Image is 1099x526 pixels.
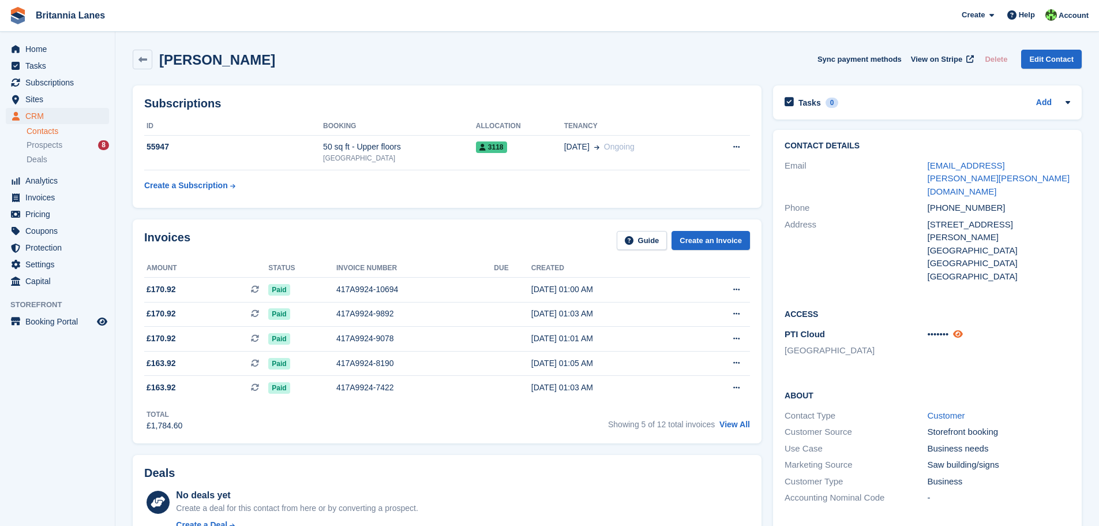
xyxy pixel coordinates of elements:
span: 3118 [476,141,507,153]
div: 55947 [144,141,323,153]
a: Create an Invoice [672,231,750,250]
div: 417A9924-10694 [336,283,494,296]
div: Customer Type [785,475,927,488]
h2: Deals [144,467,175,480]
a: menu [6,314,109,330]
div: [DATE] 01:05 AM [531,357,689,370]
span: Showing 5 of 12 total invoices [608,420,715,429]
th: Status [268,259,336,278]
span: Coupons [25,223,95,239]
div: Create a Subscription [144,180,228,192]
div: [GEOGRAPHIC_DATA] [928,270,1070,283]
a: menu [6,41,109,57]
div: [GEOGRAPHIC_DATA] [928,257,1070,270]
h2: Subscriptions [144,97,750,110]
a: menu [6,256,109,273]
div: [STREET_ADDRESS][PERSON_NAME] [928,218,1070,244]
span: PTI Cloud [785,329,825,339]
img: stora-icon-8386f47178a22dfd0bd8f6a31ec36ba5ce8667c1dd55bd0f319d3a0aa187defe.svg [9,7,27,24]
th: Due [494,259,531,278]
a: Guide [617,231,667,250]
div: No deals yet [176,488,418,502]
div: Customer Source [785,426,927,439]
div: [GEOGRAPHIC_DATA] [928,244,1070,258]
th: Created [531,259,689,278]
div: [DATE] 01:01 AM [531,333,689,345]
a: Add [1036,96,1052,110]
span: £163.92 [147,382,176,394]
a: Contacts [27,126,109,137]
span: Settings [25,256,95,273]
div: Business needs [928,442,1070,456]
span: Paid [268,382,290,394]
span: Paid [268,284,290,296]
th: Amount [144,259,268,278]
span: Storefront [10,299,115,311]
button: Sync payment methods [817,50,902,69]
span: Pricing [25,206,95,222]
div: [DATE] 01:03 AM [531,308,689,320]
a: [EMAIL_ADDRESS][PERSON_NAME][PERSON_NAME][DOMAIN_NAME] [928,161,1070,196]
div: Use Case [785,442,927,456]
div: 417A9924-8190 [336,357,494,370]
div: [GEOGRAPHIC_DATA] [323,153,476,163]
h2: Tasks [798,98,821,108]
a: View on Stripe [906,50,976,69]
span: £170.92 [147,283,176,296]
div: Address [785,218,927,283]
h2: About [785,389,1070,401]
div: - [928,491,1070,505]
div: £1,784.60 [147,420,182,432]
span: [DATE] [564,141,590,153]
span: ••••••• [928,329,949,339]
div: Email [785,159,927,199]
span: Deals [27,154,47,165]
h2: [PERSON_NAME] [159,52,275,68]
a: Prospects 8 [27,139,109,151]
th: ID [144,117,323,136]
div: Storefront booking [928,426,1070,439]
a: menu [6,91,109,107]
a: menu [6,108,109,124]
div: Total [147,409,182,420]
div: 417A9924-9078 [336,333,494,345]
span: Capital [25,273,95,289]
div: Phone [785,202,927,215]
div: Business [928,475,1070,488]
span: Paid [268,308,290,320]
span: Paid [268,358,290,370]
div: 417A9924-9892 [336,308,494,320]
a: Create a Subscription [144,175,235,196]
a: menu [6,273,109,289]
a: menu [6,189,109,206]
div: Saw building/signs [928,458,1070,472]
a: Preview store [95,315,109,329]
h2: Access [785,308,1070,319]
button: Delete [980,50,1012,69]
h2: Invoices [144,231,190,250]
th: Invoice number [336,259,494,278]
span: CRM [25,108,95,124]
span: £170.92 [147,333,176,345]
a: Deals [27,154,109,166]
span: Create [962,9,985,21]
span: Ongoing [604,142,635,151]
h2: Contact Details [785,141,1070,151]
div: Contact Type [785,409,927,423]
span: Home [25,41,95,57]
a: menu [6,240,109,256]
span: Account [1059,10,1089,21]
a: Britannia Lanes [31,6,110,25]
div: 0 [826,98,839,108]
div: [PHONE_NUMBER] [928,202,1070,215]
li: [GEOGRAPHIC_DATA] [785,344,927,357]
span: Prospects [27,140,62,151]
span: Paid [268,333,290,345]
th: Tenancy [564,117,703,136]
a: Customer [928,411,965,420]
span: Booking Portal [25,314,95,330]
a: menu [6,173,109,189]
th: Booking [323,117,476,136]
span: Tasks [25,58,95,74]
span: Sites [25,91,95,107]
